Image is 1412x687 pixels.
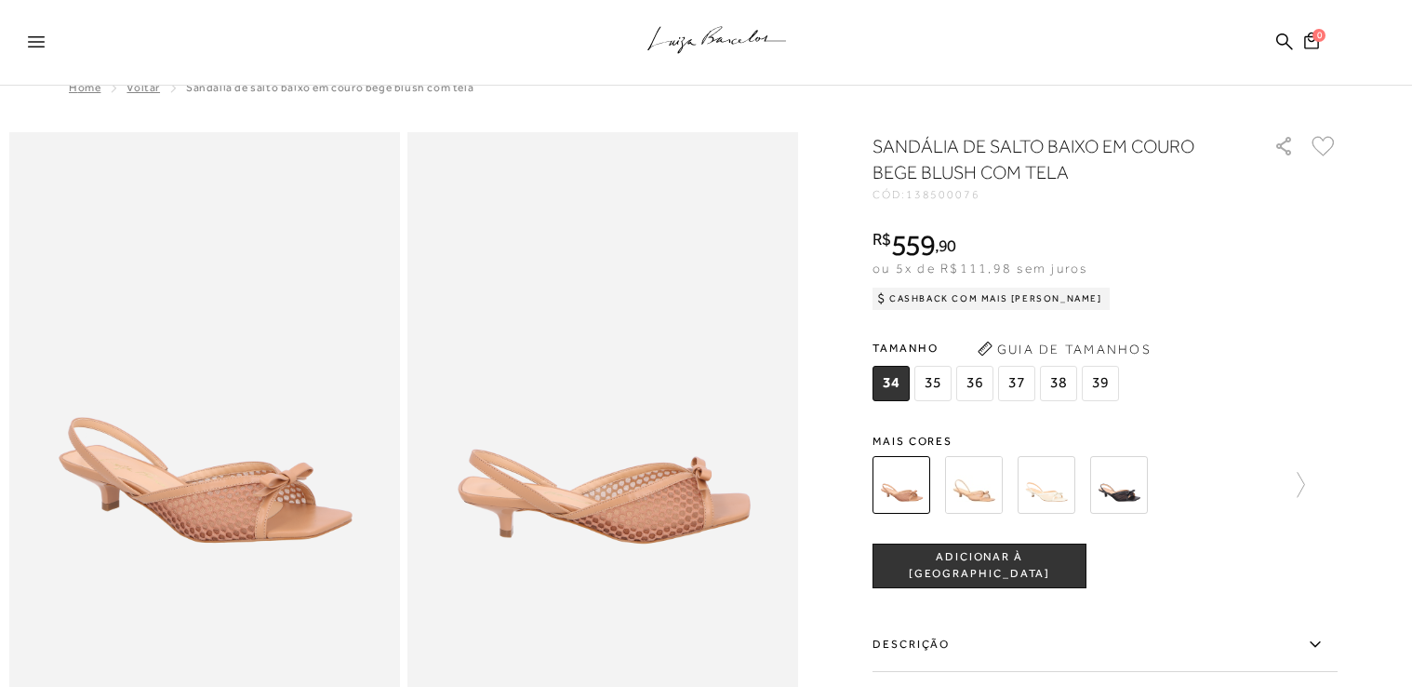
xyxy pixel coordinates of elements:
span: 90 [939,236,956,255]
i: , [935,237,956,254]
img: SANDÁLIA DE SALTO BAIXO EM COURO BEGE COM TELA [945,456,1003,514]
span: 39 [1082,366,1119,401]
span: Tamanho [873,334,1124,362]
span: 37 [998,366,1035,401]
img: SANDÁLIA DE SALTO BAIXO EM COURO PRETO COM TELA [1090,456,1148,514]
a: Voltar [127,81,160,94]
img: SANDÁLIA DE SALTO BAIXO EM COURO OFF WHITE COM TELA [1018,456,1075,514]
span: 559 [891,228,935,262]
span: 138500076 [906,188,980,201]
i: R$ [873,231,891,248]
button: 0 [1299,31,1325,56]
label: Descrição [873,618,1338,672]
div: CÓD: [873,189,1245,200]
a: Home [69,81,100,94]
div: Cashback com Mais [PERSON_NAME] [873,288,1110,310]
span: 35 [914,366,952,401]
img: SANDÁLIA DE SALTO BAIXO EM COURO BEGE BLUSH COM TELA [873,456,930,514]
span: 0 [1312,29,1325,42]
span: 34 [873,366,910,401]
span: 38 [1040,366,1077,401]
span: Mais cores [873,436,1338,447]
span: ADICIONAR À [GEOGRAPHIC_DATA] [873,549,1086,582]
span: SANDÁLIA DE SALTO BAIXO EM COURO BEGE BLUSH COM TELA [186,81,473,94]
button: Guia de Tamanhos [971,334,1157,364]
span: 36 [956,366,993,401]
span: ou 5x de R$111,98 sem juros [873,261,1087,276]
button: ADICIONAR À [GEOGRAPHIC_DATA] [873,544,1086,588]
h1: SANDÁLIA DE SALTO BAIXO EM COURO BEGE BLUSH COM TELA [873,133,1221,185]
